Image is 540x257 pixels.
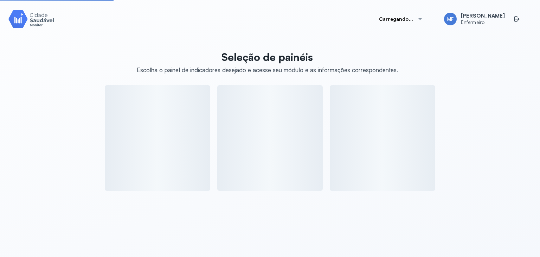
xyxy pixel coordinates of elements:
[371,12,431,26] button: Carregando...
[137,66,398,74] div: Escolha o painel de indicadores desejado e acesse seu módulo e as informações correspondentes.
[461,19,505,25] span: Enfermeiro
[137,51,398,63] p: Seleção de painéis
[8,9,54,29] img: Logotipo do produto Monitor
[461,13,505,19] span: [PERSON_NAME]
[447,16,454,22] span: MF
